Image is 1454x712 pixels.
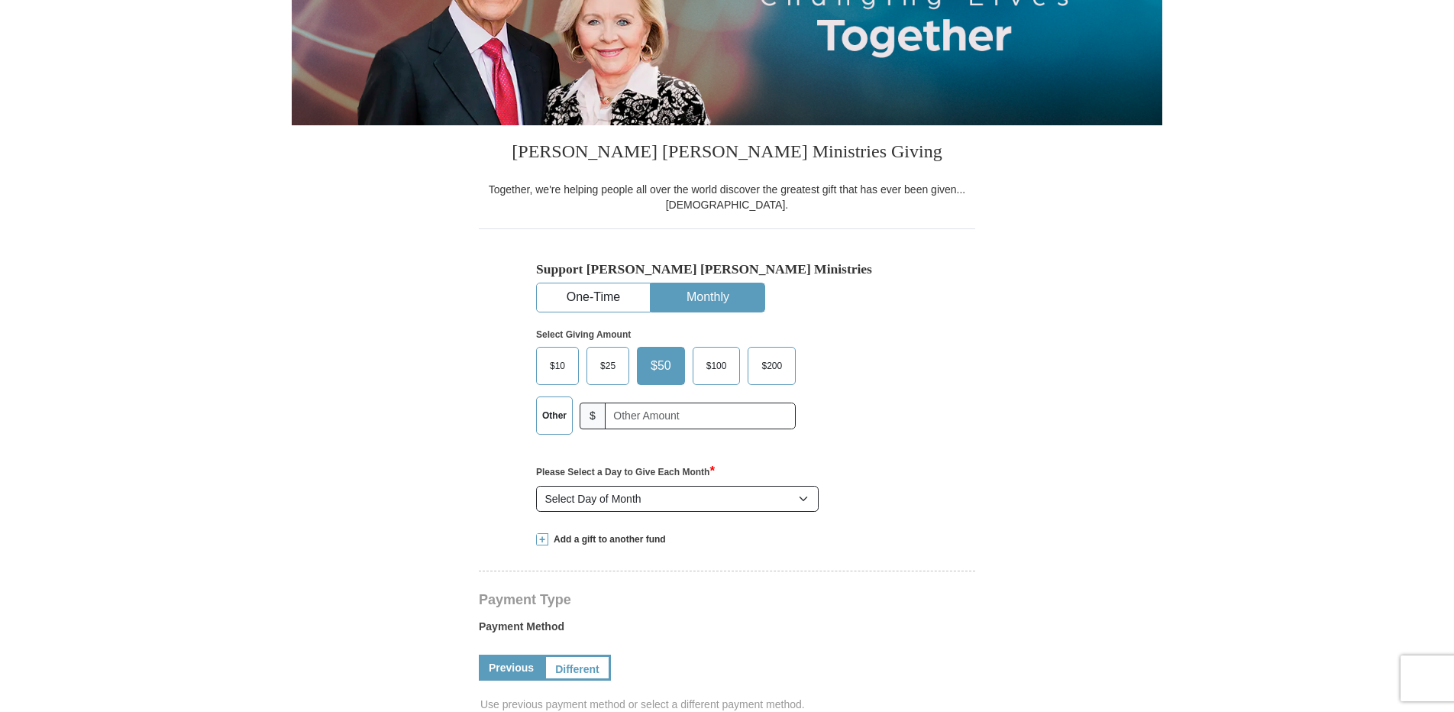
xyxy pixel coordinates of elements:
[536,329,631,340] strong: Select Giving Amount
[536,467,715,477] strong: Please Select a Day to Give Each Month
[593,354,623,377] span: $25
[479,182,975,212] div: Together, we're helping people all over the world discover the greatest gift that has ever been g...
[480,697,977,712] span: Use previous payment method or select a different payment method.
[643,354,679,377] span: $50
[605,403,796,429] input: Other Amount
[651,283,764,312] button: Monthly
[537,283,650,312] button: One-Time
[537,397,572,434] label: Other
[544,655,611,681] a: Different
[548,533,666,546] span: Add a gift to another fund
[479,125,975,182] h3: [PERSON_NAME] [PERSON_NAME] Ministries Giving
[542,354,573,377] span: $10
[479,619,975,642] label: Payment Method
[536,261,918,277] h5: Support [PERSON_NAME] [PERSON_NAME] Ministries
[754,354,790,377] span: $200
[479,655,544,681] a: Previous
[479,594,975,606] h4: Payment Type
[580,403,606,429] span: $
[699,354,735,377] span: $100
